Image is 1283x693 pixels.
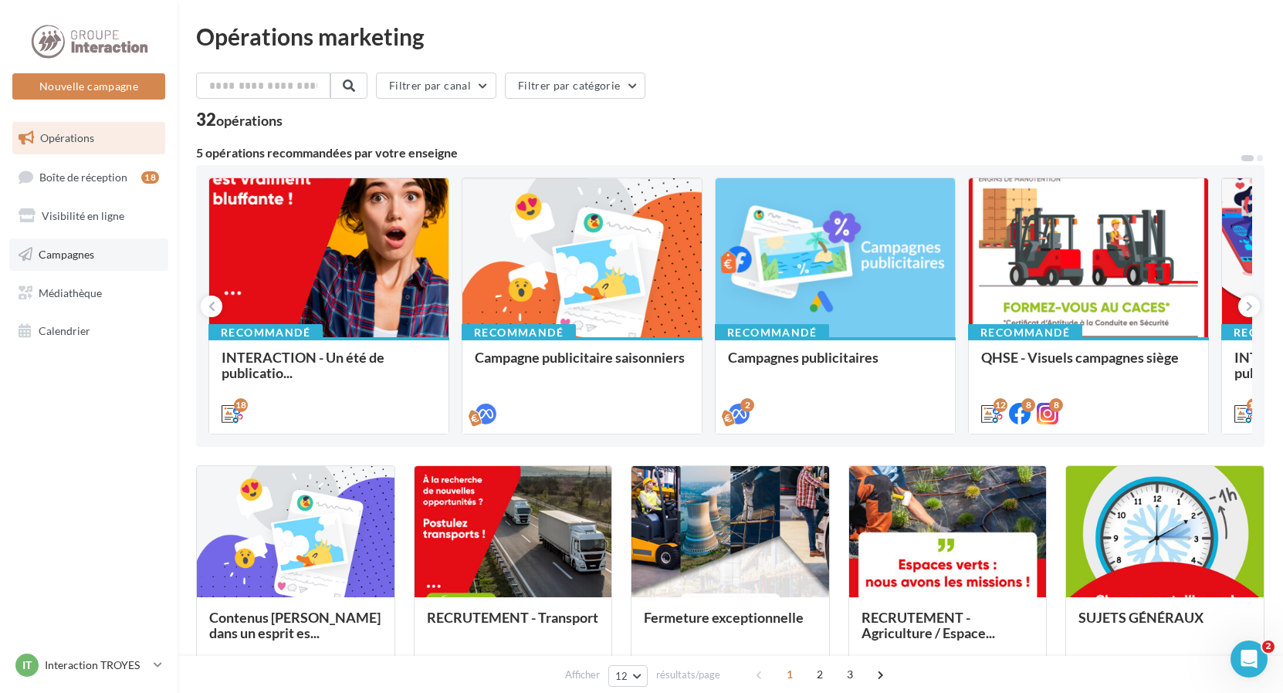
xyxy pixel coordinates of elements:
div: opérations [216,113,283,127]
button: 12 [608,665,648,687]
span: QHSE - Visuels campagnes siège [981,349,1179,366]
span: 1 [777,662,802,687]
div: 12 [994,398,1007,412]
div: Recommandé [208,324,323,341]
span: RECRUTEMENT - Agriculture / Espace... [862,609,995,641]
a: Visibilité en ligne [9,200,168,232]
a: Opérations [9,122,168,154]
span: Visibilité en ligne [42,209,124,222]
button: Filtrer par canal [376,73,496,99]
div: Opérations marketing [196,25,1264,48]
span: résultats/page [656,668,720,682]
span: Contenus [PERSON_NAME] dans un esprit es... [209,609,381,641]
div: 5 opérations recommandées par votre enseigne [196,147,1240,159]
span: Fermeture exceptionnelle [644,609,804,626]
a: Médiathèque [9,277,168,309]
span: Boîte de réception [39,170,127,183]
div: 18 [234,398,248,412]
span: 3 [838,662,862,687]
span: Campagne publicitaire saisonniers [475,349,685,366]
a: Calendrier [9,315,168,347]
div: 8 [1021,398,1035,412]
div: 18 [141,171,159,184]
div: 32 [196,111,283,128]
span: Afficher [565,668,600,682]
div: 2 [740,398,754,412]
span: IT [22,658,32,673]
div: Recommandé [968,324,1082,341]
a: Campagnes [9,238,168,271]
div: Recommandé [462,324,576,341]
span: Opérations [40,131,94,144]
span: INTERACTION - Un été de publicatio... [222,349,384,381]
button: Nouvelle campagne [12,73,165,100]
p: Interaction TROYES [45,658,147,673]
span: 2 [1262,641,1275,653]
div: 8 [1049,398,1063,412]
a: Boîte de réception18 [9,161,168,194]
div: 12 [1247,398,1261,412]
span: 2 [807,662,832,687]
span: Médiathèque [39,286,102,299]
div: Recommandé [715,324,829,341]
iframe: Intercom live chat [1231,641,1268,678]
span: SUJETS GÉNÉRAUX [1078,609,1203,626]
a: IT Interaction TROYES [12,651,165,680]
span: Campagnes [39,248,94,261]
span: 12 [615,670,628,682]
span: Calendrier [39,324,90,337]
span: Campagnes publicitaires [728,349,878,366]
button: Filtrer par catégorie [505,73,645,99]
span: RECRUTEMENT - Transport [427,609,598,626]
